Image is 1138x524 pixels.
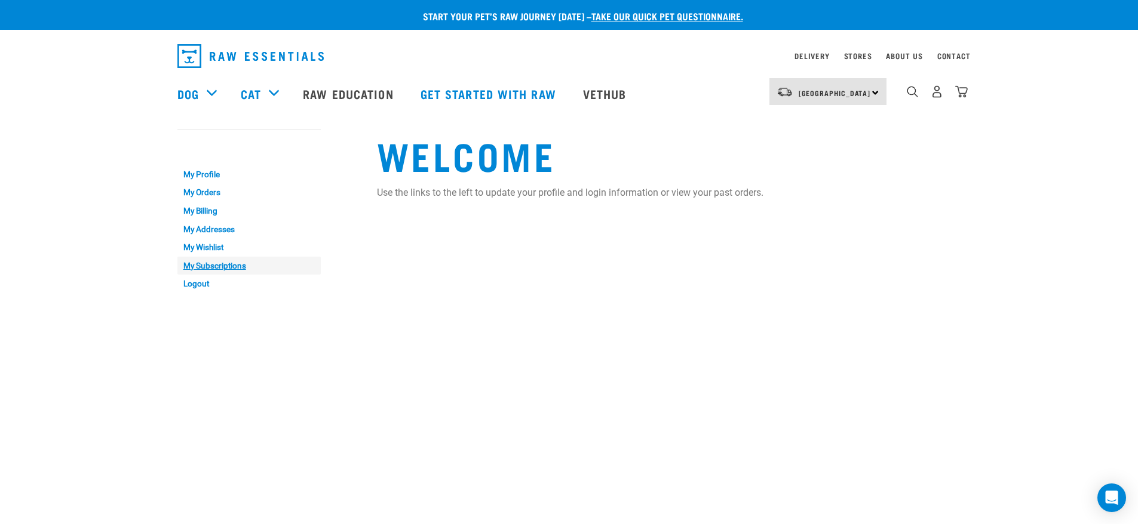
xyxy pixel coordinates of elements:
p: Use the links to the left to update your profile and login information or view your past orders. [377,186,961,200]
a: My Wishlist [177,238,321,257]
a: Vethub [571,70,642,118]
a: Cat [241,85,261,103]
a: My Profile [177,165,321,184]
div: Open Intercom Messenger [1097,483,1126,512]
img: van-moving.png [777,87,793,97]
span: [GEOGRAPHIC_DATA] [799,91,871,95]
img: user.png [931,85,943,98]
img: Raw Essentials Logo [177,44,324,68]
a: My Subscriptions [177,257,321,275]
img: home-icon-1@2x.png [907,86,918,97]
h1: Welcome [377,133,961,176]
a: My Orders [177,184,321,202]
a: take our quick pet questionnaire. [591,13,743,19]
a: About Us [886,54,922,58]
a: Stores [844,54,872,58]
a: Raw Education [291,70,408,118]
a: My Account [177,141,235,147]
a: Delivery [795,54,829,58]
a: Contact [937,54,971,58]
a: Logout [177,275,321,293]
a: Get started with Raw [409,70,571,118]
img: home-icon@2x.png [955,85,968,98]
a: My Addresses [177,220,321,239]
nav: dropdown navigation [168,39,971,73]
a: My Billing [177,202,321,220]
a: Dog [177,85,199,103]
